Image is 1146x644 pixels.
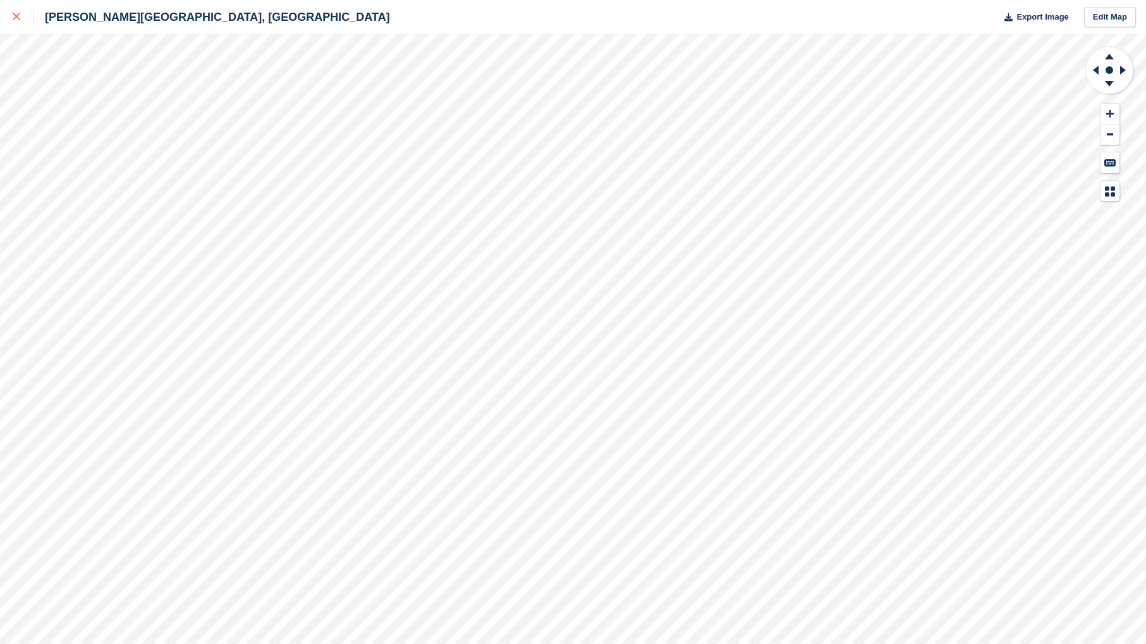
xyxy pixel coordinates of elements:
button: Zoom In [1100,104,1119,125]
div: [PERSON_NAME][GEOGRAPHIC_DATA], [GEOGRAPHIC_DATA] [34,9,390,25]
button: Zoom Out [1100,125,1119,145]
button: Map Legend [1100,181,1119,202]
a: Edit Map [1084,7,1136,28]
span: Export Image [1016,11,1068,23]
button: Export Image [997,7,1069,28]
button: Keyboard Shortcuts [1100,152,1119,173]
